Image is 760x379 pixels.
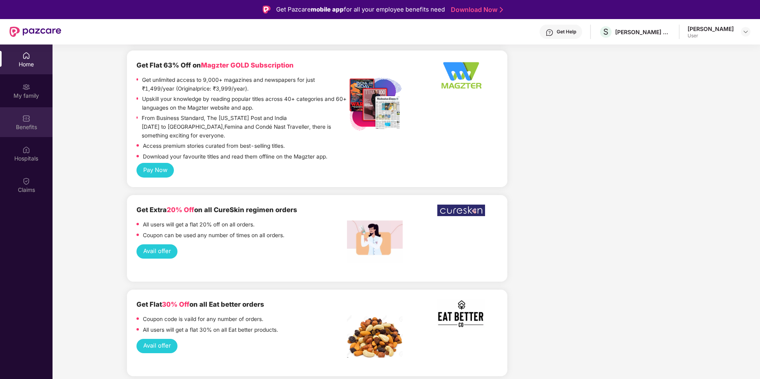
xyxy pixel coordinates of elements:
[742,29,749,35] img: svg+xml;base64,PHN2ZyBpZD0iRHJvcGRvd24tMzJ4MzIiIHhtbG5zPSJodHRwOi8vd3d3LnczLm9yZy8yMDAwL3N2ZyIgd2...
[143,220,255,229] p: All users will get a flat 20% off on all orders.
[688,33,734,39] div: User
[615,28,671,36] div: [PERSON_NAME] CONSULTANTS P LTD
[451,6,501,14] a: Download Now
[347,315,403,358] img: Screenshot%202022-11-18%20at%2012.32.13%20PM.png
[162,300,189,308] span: 30% Off
[136,163,174,178] button: Pay Now
[142,95,347,112] p: Upskill your knowledge by reading popular titles across 40+ categories and 60+ languages on the M...
[142,76,347,93] p: Get unlimited access to 9,000+ magazines and newspapers for just ₹1,499/year (Originalprice: ₹3,9...
[143,315,263,324] p: Coupon code is vaild for any number of orders.
[136,206,297,214] b: Get Extra on all CureSkin regimen orders
[143,142,285,151] p: Access premium stories curated from best-selling titles.
[22,114,30,122] img: svg+xml;base64,PHN2ZyBpZD0iQmVuZWZpdHMiIHhtbG5zPSJodHRwOi8vd3d3LnczLm9yZy8yMDAwL3N2ZyIgd2lkdGg9Ij...
[136,300,264,308] b: Get Flat on all Eat better orders
[546,29,553,37] img: svg+xml;base64,PHN2ZyBpZD0iSGVscC0zMngzMiIgeG1sbnM9Imh0dHA6Ly93d3cudzMub3JnLzIwMDAvc3ZnIiB3aWR0aD...
[263,6,271,14] img: Logo
[10,27,61,37] img: New Pazcare Logo
[603,27,608,37] span: S
[22,146,30,154] img: svg+xml;base64,PHN2ZyBpZD0iSG9zcGl0YWxzIiB4bWxucz0iaHR0cDovL3d3dy53My5vcmcvMjAwMC9zdmciIHdpZHRoPS...
[437,299,485,329] img: Screenshot%202022-11-17%20at%202.10.19%20PM.png
[167,206,194,214] span: 20% Off
[143,326,278,335] p: All users will get a flat 30% on all Eat better products.
[142,114,347,140] p: From Business Standard, The [US_STATE] Post and India [DATE] to [GEOGRAPHIC_DATA],Femina and Cond...
[311,6,344,13] strong: mobile app
[557,29,576,35] div: Get Help
[688,25,734,33] div: [PERSON_NAME]
[347,76,403,131] img: Listing%20Image%20-%20Option%201%20-%20Edited.png
[136,244,177,259] button: Avail offer
[437,205,485,217] img: WhatsApp%20Image%202022-12-23%20at%206.17.28%20PM.jpeg
[136,339,177,354] button: Avail offer
[500,6,503,14] img: Stroke
[143,231,285,240] p: Coupon can be used any number of times on all orders.
[437,60,485,91] img: Logo%20-%20Option%202_340x220%20-%20Edited.png
[276,5,445,14] div: Get Pazcare for all your employee benefits need
[347,220,403,263] img: Screenshot%202022-12-27%20at%203.54.05%20PM.png
[22,83,30,91] img: svg+xml;base64,PHN2ZyB3aWR0aD0iMjAiIGhlaWdodD0iMjAiIHZpZXdCb3g9IjAgMCAyMCAyMCIgZmlsbD0ibm9uZSIgeG...
[22,177,30,185] img: svg+xml;base64,PHN2ZyBpZD0iQ2xhaW0iIHhtbG5zPSJodHRwOi8vd3d3LnczLm9yZy8yMDAwL3N2ZyIgd2lkdGg9IjIwIi...
[143,153,327,161] p: Download your favourite titles and read them offline on the Magzter app.
[22,52,30,60] img: svg+xml;base64,PHN2ZyBpZD0iSG9tZSIgeG1sbnM9Imh0dHA6Ly93d3cudzMub3JnLzIwMDAvc3ZnIiB3aWR0aD0iMjAiIG...
[136,61,294,69] b: Get Flat 63% Off on
[201,61,294,69] span: Magzter GOLD Subscription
